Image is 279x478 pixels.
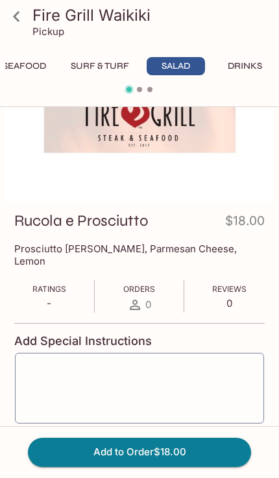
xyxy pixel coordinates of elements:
[225,211,265,236] h4: $18.00
[28,438,251,466] button: Add to Order$18.00
[5,30,274,202] div: Rucola e Prosciutto
[32,284,66,294] span: Ratings
[215,57,274,75] button: Drinks
[147,57,205,75] button: Salad
[212,297,247,309] p: 0
[32,25,64,38] p: Pickup
[14,211,148,231] h3: Rucola e Prosciutto
[123,284,155,294] span: Orders
[64,57,136,75] button: Surf & Turf
[212,284,247,294] span: Reviews
[32,5,269,25] h3: Fire Grill Waikiki
[14,243,265,267] p: Prosciutto [PERSON_NAME], Parmesan Cheese, Lemon
[32,297,66,309] p: -
[14,334,265,348] h4: Add Special Instructions
[145,298,151,311] span: 0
